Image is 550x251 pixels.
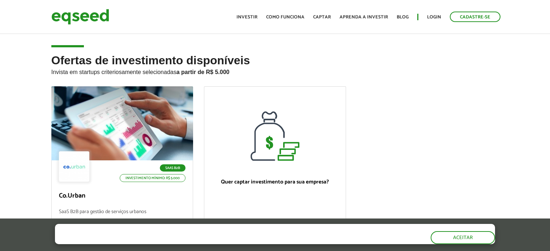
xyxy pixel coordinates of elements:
a: Blog [397,15,409,20]
p: Quer captar investimento para sua empresa? [212,179,338,185]
h2: Ofertas de investimento disponíveis [51,54,499,86]
p: Co.Urban [59,192,186,200]
p: SaaS B2B para gestão de serviços urbanos [59,209,186,225]
a: Investir [236,15,257,20]
strong: a partir de R$ 5.000 [176,69,230,75]
a: Captar [313,15,331,20]
h5: O site da EqSeed utiliza cookies para melhorar sua navegação. [55,224,317,235]
a: Cadastre-se [450,12,500,22]
p: Ao clicar em "aceitar", você aceita nossa . [55,237,317,244]
a: Como funciona [266,15,304,20]
p: SaaS B2B [160,164,186,172]
p: Investimento mínimo: R$ 5.000 [120,174,186,182]
a: Aprenda a investir [340,15,388,20]
img: EqSeed [51,7,109,26]
button: Aceitar [431,231,495,244]
p: Invista em startups criteriosamente selecionadas [51,67,499,75]
a: política de privacidade e de cookies [150,238,234,244]
a: Login [427,15,441,20]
